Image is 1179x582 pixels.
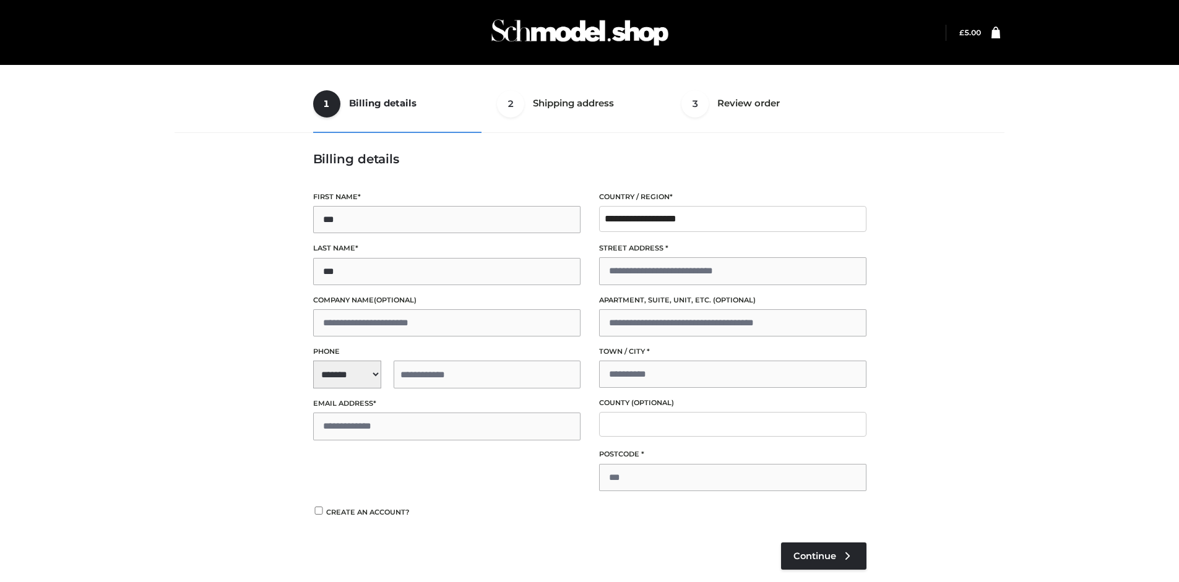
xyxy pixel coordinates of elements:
[313,191,581,203] label: First name
[599,448,866,460] label: Postcode
[959,28,964,37] span: £
[313,294,581,306] label: Company name
[313,152,866,166] h3: Billing details
[793,550,836,562] span: Continue
[599,294,866,306] label: Apartment, suite, unit, etc.
[374,296,417,304] span: (optional)
[599,397,866,409] label: County
[487,8,673,57] img: Schmodel Admin 964
[599,346,866,357] label: Town / City
[959,28,981,37] bdi: 5.00
[781,542,866,570] a: Continue
[313,346,581,357] label: Phone
[599,242,866,254] label: Street address
[599,191,866,203] label: Country / Region
[313,507,324,515] input: Create an account?
[326,508,410,516] span: Create an account?
[959,28,981,37] a: £5.00
[713,296,756,304] span: (optional)
[631,398,674,407] span: (optional)
[313,398,581,409] label: Email address
[313,242,581,254] label: Last name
